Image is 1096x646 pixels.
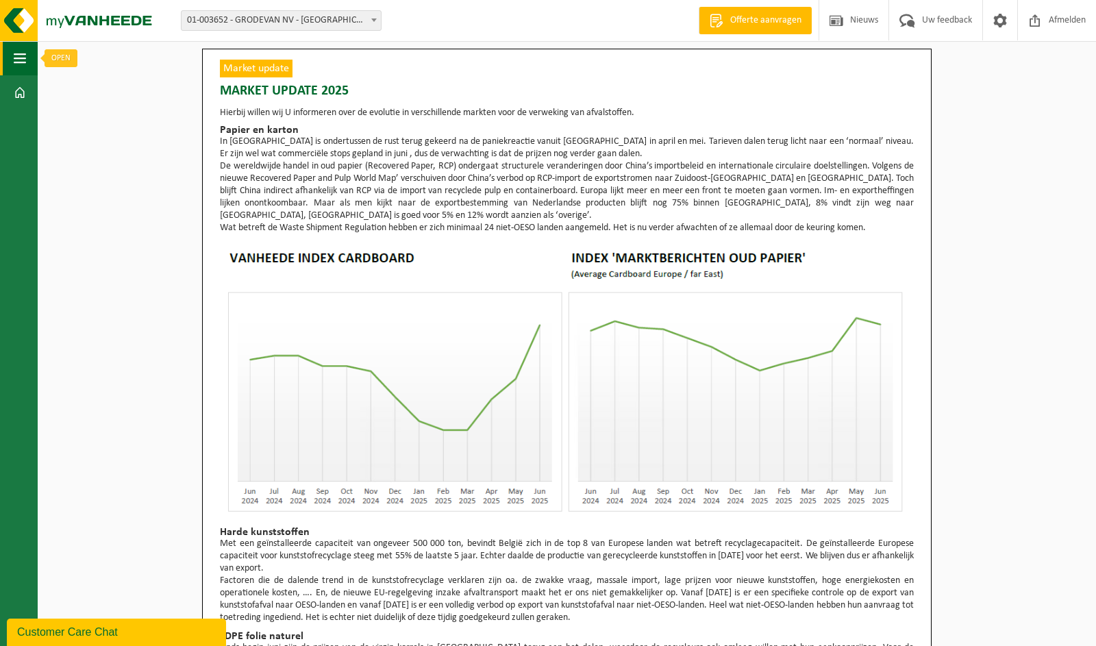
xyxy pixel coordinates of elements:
a: Offerte aanvragen [699,7,812,34]
span: Market update [220,60,292,77]
h2: LDPE folie naturel [220,631,914,642]
span: Offerte aanvragen [727,14,805,27]
span: Market update 2025 [220,81,349,101]
h2: Papier en karton [220,125,914,136]
span: 01-003652 - GRODEVAN NV - ROESELARE [181,10,382,31]
p: Factoren die de dalende trend in de kunststofrecyclage verklaren zijn oa. de zwakke vraag, massal... [220,575,914,624]
p: In [GEOGRAPHIC_DATA] is ondertussen de rust terug gekeerd na de paniekreactie vanuit [GEOGRAPHIC_... [220,136,914,160]
h2: Harde kunststoffen [220,527,914,538]
p: Wat betreft de Waste Shipment Regulation hebben er zich minimaal 24 niet-OESO landen aangemeld. H... [220,222,914,234]
iframe: chat widget [7,616,229,646]
p: Hierbij willen wij U informeren over de evolutie in verschillende markten voor de verweking van a... [220,108,914,118]
span: 01-003652 - GRODEVAN NV - ROESELARE [182,11,381,30]
p: Met een geïnstalleerde capaciteit van ongeveer 500 000 ton, bevindt België zich in de top 8 van E... [220,538,914,575]
p: De wereldwijde handel in oud papier (Recovered Paper, RCP) ondergaat structurele veranderingen do... [220,160,914,222]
